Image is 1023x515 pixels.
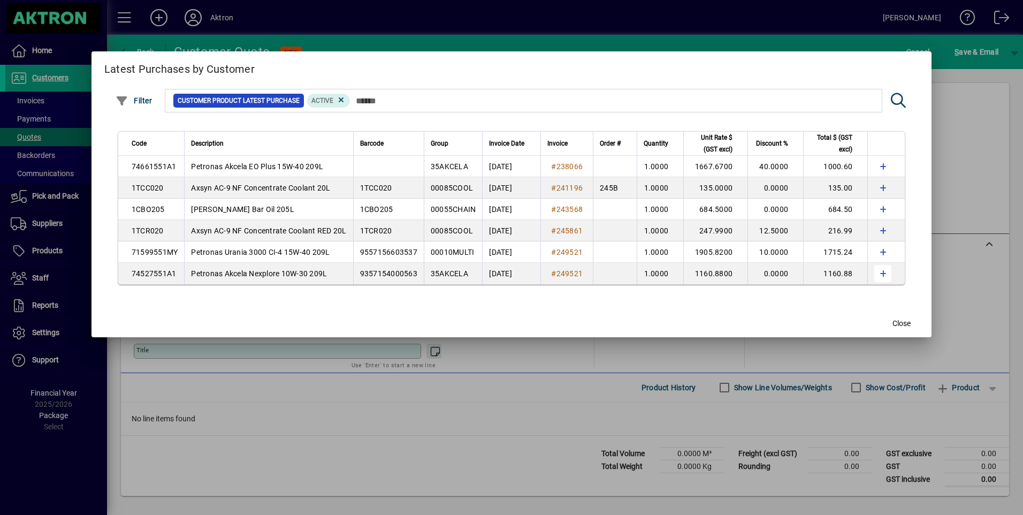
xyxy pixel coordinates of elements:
[91,51,932,82] h2: Latest Purchases by Customer
[482,199,540,220] td: [DATE]
[600,138,630,149] div: Order #
[489,138,534,149] div: Invoice Date
[803,156,867,177] td: 1000.60
[547,225,586,237] a: #245861
[132,269,177,278] span: 74527551A1
[747,156,803,177] td: 40.0000
[547,246,586,258] a: #249521
[803,263,867,284] td: 1160.88
[644,138,678,149] div: Quantity
[307,94,350,108] mat-chip: Product Activation Status: Active
[547,203,586,215] a: #243568
[547,268,586,279] a: #249521
[551,226,556,235] span: #
[132,248,178,256] span: 71599551MY
[637,177,683,199] td: 1.0000
[360,269,417,278] span: 9357154000563
[431,248,475,256] span: 00010MULTI
[191,138,346,149] div: Description
[431,138,476,149] div: Group
[556,162,583,171] span: 238066
[637,156,683,177] td: 1.0000
[810,132,862,155] div: Total $ (GST excl)
[482,220,540,241] td: [DATE]
[360,184,392,192] span: 1TCC020
[803,220,867,241] td: 216.99
[551,162,556,171] span: #
[191,205,294,214] span: [PERSON_NAME] Bar Oil 205L
[556,226,583,235] span: 245861
[360,226,392,235] span: 1TCR020
[360,138,384,149] span: Barcode
[360,138,417,149] div: Barcode
[431,162,468,171] span: 35AKCELA
[690,132,732,155] span: Unit Rate $ (GST excl)
[747,220,803,241] td: 12.5000
[803,241,867,263] td: 1715.24
[132,138,147,149] span: Code
[556,248,583,256] span: 249521
[551,269,556,278] span: #
[756,138,788,149] span: Discount %
[803,199,867,220] td: 684.50
[683,199,747,220] td: 684.5000
[191,138,224,149] span: Description
[747,199,803,220] td: 0.0000
[116,96,152,105] span: Filter
[431,269,468,278] span: 35AKCELA
[747,263,803,284] td: 0.0000
[690,132,742,155] div: Unit Rate $ (GST excl)
[489,138,524,149] span: Invoice Date
[803,177,867,199] td: 135.00
[132,162,177,171] span: 74661551A1
[191,226,346,235] span: Axsyn AC-9 NF Concentrate Coolant RED 20L
[431,184,473,192] span: 00085COOL
[754,138,798,149] div: Discount %
[637,220,683,241] td: 1.0000
[482,177,540,199] td: [DATE]
[637,241,683,263] td: 1.0000
[556,184,583,192] span: 241196
[551,205,556,214] span: #
[547,138,586,149] div: Invoice
[547,161,586,172] a: #238066
[191,184,330,192] span: Axsyn AC-9 NF Concentrate Coolant 20L
[683,220,747,241] td: 247.9900
[482,263,540,284] td: [DATE]
[113,91,155,110] button: Filter
[431,138,448,149] span: Group
[547,138,568,149] span: Invoice
[191,248,330,256] span: Petronas Urania 3000 CI-4 15W-40 209L
[311,97,333,104] span: Active
[132,184,164,192] span: 1TCC020
[644,138,668,149] span: Quantity
[482,156,540,177] td: [DATE]
[431,205,476,214] span: 00055CHAIN
[132,226,164,235] span: 1TCR020
[600,138,621,149] span: Order #
[132,138,178,149] div: Code
[547,182,586,194] a: #241196
[683,241,747,263] td: 1905.8200
[747,241,803,263] td: 10.0000
[191,269,327,278] span: Petronas Akcela Nexplore 10W-30 209L
[747,177,803,199] td: 0.0000
[683,156,747,177] td: 1667.6700
[431,226,473,235] span: 00085COOL
[551,248,556,256] span: #
[551,184,556,192] span: #
[360,248,417,256] span: 9557156603537
[132,205,165,214] span: 1CBO205
[683,177,747,199] td: 135.0000
[556,269,583,278] span: 249521
[360,205,393,214] span: 1CBO205
[593,177,637,199] td: 245B
[482,241,540,263] td: [DATE]
[683,263,747,284] td: 1160.8800
[810,132,852,155] span: Total $ (GST excl)
[556,205,583,214] span: 243568
[637,263,683,284] td: 1.0000
[884,314,919,333] button: Close
[637,199,683,220] td: 1.0000
[191,162,323,171] span: Petronas Akcela EO Plus 15W-40 209L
